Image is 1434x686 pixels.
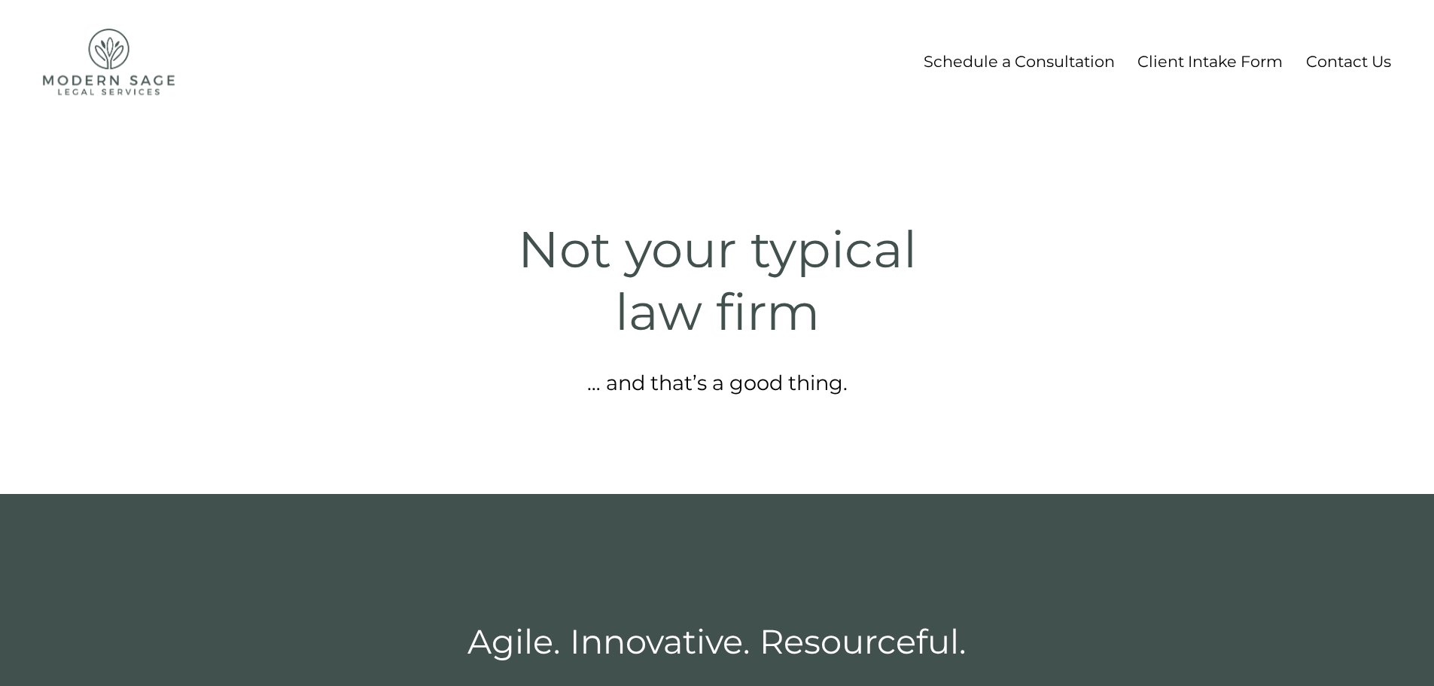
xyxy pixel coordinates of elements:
h1: Not your typical law firm [190,218,1244,342]
a: Schedule a Consultation [924,47,1115,75]
img: Modern Sage Legal Services [43,29,175,95]
a: Client Intake Form [1137,47,1283,75]
h2: Agile. Innovative. Resourceful. [375,620,1060,663]
p: … and that’s a good thing. [190,367,1244,400]
a: Contact Us [1306,47,1391,75]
